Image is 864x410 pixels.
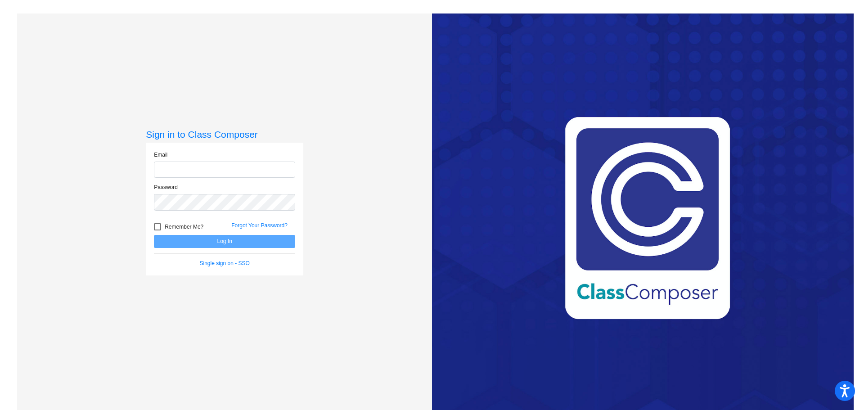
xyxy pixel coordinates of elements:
button: Log In [154,235,295,248]
label: Password [154,183,178,191]
a: Forgot Your Password? [231,222,288,229]
a: Single sign on - SSO [200,260,250,266]
label: Email [154,151,167,159]
span: Remember Me? [165,221,203,232]
h3: Sign in to Class Composer [146,129,303,140]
